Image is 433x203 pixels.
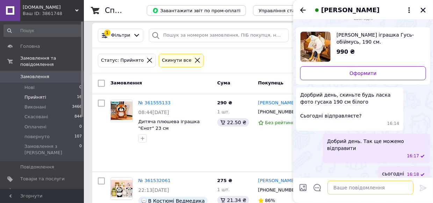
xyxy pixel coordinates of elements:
span: Товари та послуги [20,176,65,182]
img: 6395075705_w80_h80_plyusheva-igrashka-gus-obijmus.jpg [301,32,331,62]
span: 0 [79,143,82,156]
span: 16:17 12.09.2025 [407,153,419,159]
span: сьогодні [382,170,404,178]
a: Фото товару [110,100,133,122]
span: Замовлення [110,80,142,85]
button: Управління статусами [253,5,318,16]
span: 1 шт. [217,109,230,114]
span: Замовлення та повідомлення [20,55,84,68]
span: 86% [265,198,275,203]
span: 3466 [72,104,82,110]
a: Фото товару [110,178,133,200]
span: Cума [217,80,230,85]
a: № 361555133 [138,100,171,105]
span: Фільтри [111,32,130,39]
span: 16 [77,94,82,100]
span: Добрий день. Так ще можемо відправити [327,138,426,152]
span: Замовлення [20,74,49,80]
button: Закрити [419,6,427,14]
button: Назад [299,6,307,14]
div: Статус: Прийнято [100,57,145,64]
div: 22.50 ₴ [217,118,249,127]
input: Пошук за номером замовлення, ПІБ покупця, номером телефону, Email, номером накладної [149,29,289,42]
span: 1 шт. [217,187,230,192]
span: Покупець [258,80,284,85]
a: Оформити [300,66,426,80]
button: Завантажити звіт по пром-оплаті [147,5,246,16]
span: [PERSON_NAME] [321,6,380,15]
span: 08:44[DATE] [138,110,169,115]
span: [PERSON_NAME] іграшка Гусь-обіймусь, 190 см. [337,31,420,45]
span: Повідомлення [20,164,54,170]
span: 0 [79,124,82,130]
span: 844 [74,114,82,120]
span: 16:14 12.09.2025 [387,121,399,127]
a: [PERSON_NAME] [258,100,296,106]
span: 275 ₴ [217,178,232,183]
span: [DEMOGRAPHIC_DATA] [20,188,72,194]
span: повернуто [24,134,50,140]
input: Пошук [3,24,82,37]
a: № 361532061 [138,178,171,183]
span: Оплачені [24,124,46,130]
div: Ваш ID: 3861748 [23,10,84,17]
img: Фото товару [111,101,132,120]
span: 0 [79,84,82,91]
h1: Список замовлень [105,6,176,15]
div: 1 [104,30,110,36]
div: [PHONE_NUMBER] [257,186,301,195]
span: Управління статусами [259,8,312,13]
button: Відкрити шаблони відповідей [313,183,322,192]
div: Cкинути все [160,57,193,64]
button: [PERSON_NAME] [313,6,413,15]
a: Дитяча плюшева іграшка "Єнот" 23 см [138,119,200,131]
span: Дорбрий день, скиньте будь ласка фото гусака 190 см білого Сьогодні відправляєте? [300,91,399,119]
span: Нові [24,84,35,91]
span: 107 [74,134,82,140]
span: 22:13[DATE] [138,187,169,193]
span: 990 ₴ [337,48,355,55]
span: Скасовані [24,114,48,120]
span: Виконані [24,104,46,110]
a: [PERSON_NAME] [258,178,296,184]
span: 290 ₴ [217,100,232,105]
img: Фото товару [111,180,132,197]
span: Замовлення з [PERSON_NAME] [24,143,79,156]
div: [PHONE_NUMBER] [257,107,301,116]
span: Без рейтингу [265,120,297,125]
span: SP.shop.com.ua [23,4,75,10]
span: Завантажити звіт по пром-оплаті [152,7,240,14]
span: 16:18 12.09.2025 [407,172,419,178]
a: Переглянути товар [300,31,426,62]
span: Прийняті [24,94,46,100]
span: Головна [20,43,40,50]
